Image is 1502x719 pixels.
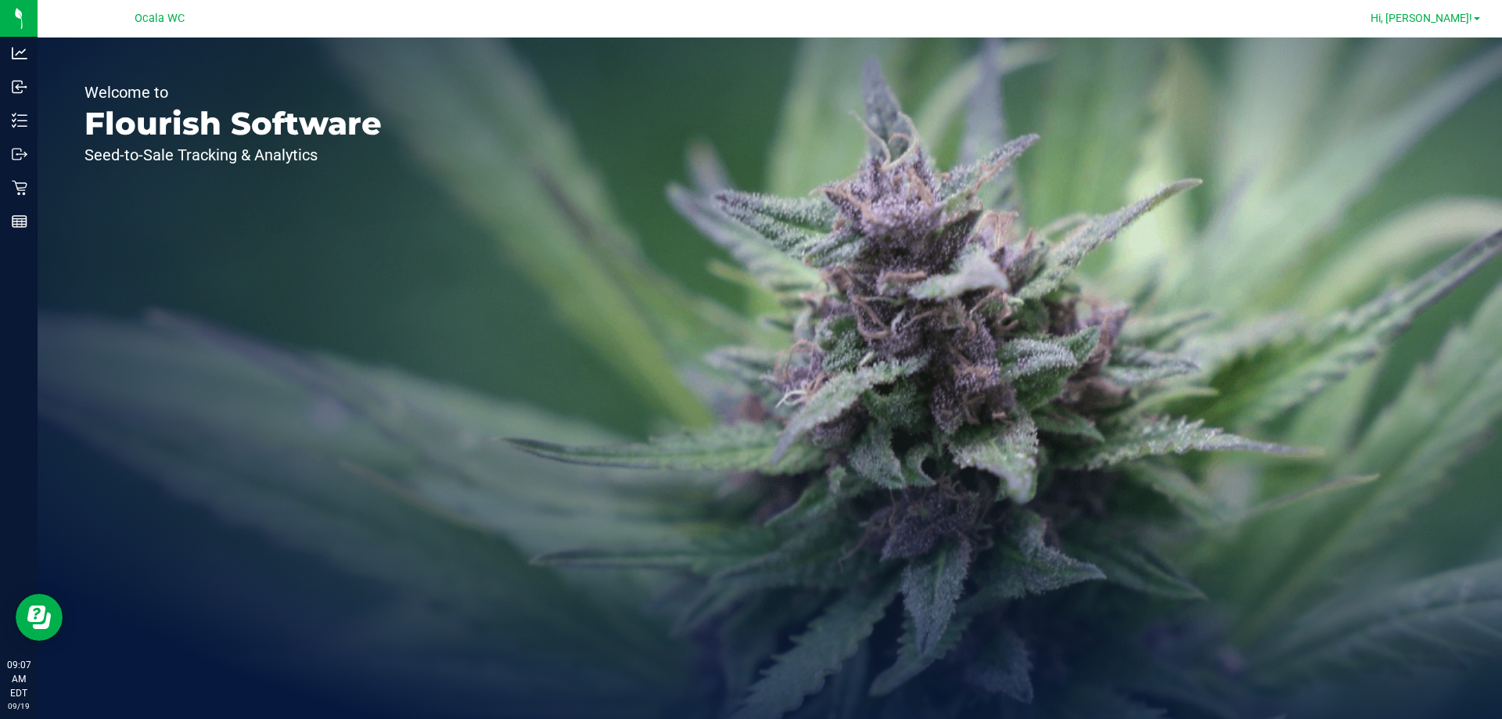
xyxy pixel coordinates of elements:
inline-svg: Outbound [12,146,27,162]
p: 09:07 AM EDT [7,658,31,700]
inline-svg: Inventory [12,113,27,128]
p: Seed-to-Sale Tracking & Analytics [84,147,382,163]
p: Welcome to [84,84,382,100]
inline-svg: Inbound [12,79,27,95]
iframe: Resource center [16,594,63,641]
inline-svg: Retail [12,180,27,196]
p: Flourish Software [84,108,382,139]
inline-svg: Reports [12,214,27,229]
p: 09/19 [7,700,31,712]
inline-svg: Analytics [12,45,27,61]
span: Ocala WC [135,12,185,25]
span: Hi, [PERSON_NAME]! [1371,12,1472,24]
